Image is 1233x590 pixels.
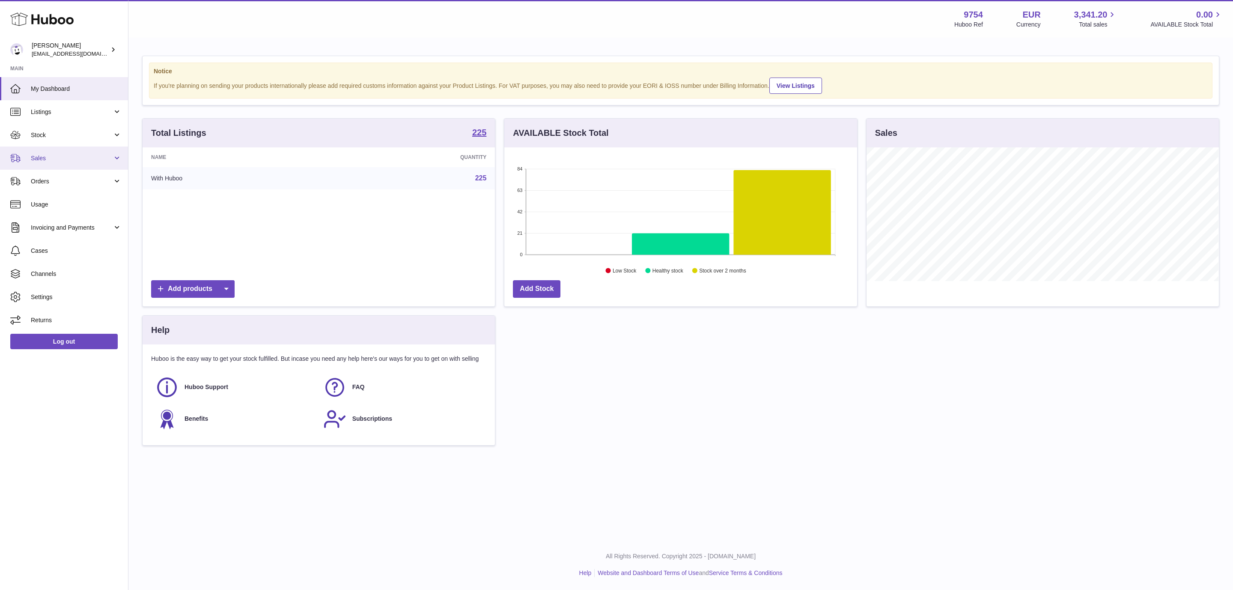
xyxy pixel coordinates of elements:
th: Name [143,147,328,167]
span: [EMAIL_ADDRESS][DOMAIN_NAME] [32,50,126,57]
span: Orders [31,177,113,186]
a: 225 [475,174,487,182]
div: If you're planning on sending your products internationally please add required customs informati... [154,76,1208,94]
text: 63 [518,188,523,193]
text: 21 [518,231,523,236]
text: 0 [520,252,523,257]
a: Add Stock [513,280,560,298]
th: Quantity [328,147,495,167]
text: Stock over 2 months [700,268,746,274]
a: Benefits [155,407,315,431]
h3: Sales [875,127,897,139]
a: Website and Dashboard Terms of Use [598,569,699,576]
span: 0.00 [1196,9,1213,21]
strong: Notice [154,67,1208,75]
text: Healthy stock [652,268,684,274]
span: Returns [31,316,122,324]
span: Subscriptions [352,415,392,423]
strong: EUR [1022,9,1040,21]
img: info@fieldsluxury.london [10,43,23,56]
strong: 9754 [964,9,983,21]
span: Cases [31,247,122,255]
span: Listings [31,108,113,116]
li: and [595,569,782,577]
span: My Dashboard [31,85,122,93]
h3: Total Listings [151,127,206,139]
text: 84 [518,166,523,171]
a: Add products [151,280,235,298]
span: Stock [31,131,113,139]
span: Usage [31,201,122,209]
span: Invoicing and Payments [31,224,113,232]
div: [PERSON_NAME] [32,42,109,58]
span: FAQ [352,383,365,391]
a: FAQ [323,376,482,399]
text: 42 [518,209,523,214]
p: All Rights Reserved. Copyright 2025 - [DOMAIN_NAME] [135,552,1226,560]
a: Subscriptions [323,407,482,431]
div: Currency [1016,21,1041,29]
a: 0.00 AVAILABLE Stock Total [1150,9,1223,29]
h3: Help [151,324,170,336]
span: Total sales [1079,21,1117,29]
text: Low Stock [613,268,637,274]
span: 3,341.20 [1074,9,1108,21]
span: AVAILABLE Stock Total [1150,21,1223,29]
a: Help [579,569,592,576]
a: 225 [472,128,486,138]
td: With Huboo [143,167,328,189]
strong: 225 [472,128,486,137]
span: Benefits [185,415,208,423]
span: Sales [31,154,113,162]
a: Log out [10,334,118,349]
h3: AVAILABLE Stock Total [513,127,608,139]
div: Huboo Ref [954,21,983,29]
a: 3,341.20 Total sales [1074,9,1117,29]
span: Channels [31,270,122,278]
a: View Listings [769,78,822,94]
p: Huboo is the easy way to get your stock fulfilled. But incase you need any help here's our ways f... [151,355,486,363]
a: Huboo Support [155,376,315,399]
span: Huboo Support [185,383,228,391]
a: Service Terms & Conditions [709,569,783,576]
span: Settings [31,293,122,301]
